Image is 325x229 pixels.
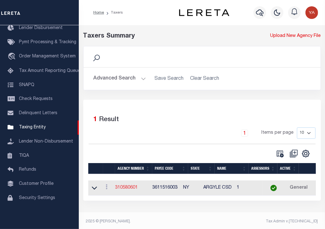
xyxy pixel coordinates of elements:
[99,115,119,125] label: Result
[94,73,146,85] button: Advanced Search
[83,32,259,41] div: Taxers Summary
[152,163,188,174] th: Payee Code: activate to sort column ascending
[181,180,201,196] td: NY
[188,163,215,174] th: State: activate to sort column ascending
[94,116,97,123] span: 1
[19,111,57,115] span: Delinquent Letters
[19,182,54,186] span: Customer Profile
[270,185,277,191] img: check-icon-green.svg
[201,180,234,196] td: ARGYLE CSD
[8,53,18,61] i: travel_explore
[19,54,76,59] span: Order Management System
[249,163,277,174] th: Assessors: activate to sort column ascending
[115,163,152,174] th: Agency Number: activate to sort column ascending
[93,11,104,15] a: Home
[207,219,318,224] div: Tax Admin v.[TECHNICAL_ID]
[19,26,63,30] span: Lender Disbursement
[19,196,55,200] span: Security Settings
[215,163,249,174] th: Name: activate to sort column ascending
[19,97,53,101] span: Check Requests
[19,83,34,87] span: SNAPQ
[305,6,318,19] img: svg+xml;base64,PHN2ZyB4bWxucz0iaHR0cDovL3d3dy53My5vcmcvMjAwMC9zdmciIHBvaW50ZXItZXZlbnRzPSJub25lIi...
[241,130,248,137] a: 1
[81,219,202,224] div: 2025 © [PERSON_NAME].
[19,125,46,130] span: Taxing Entity
[19,139,73,144] span: Lender Non-Disbursement
[270,33,321,40] a: Upload New Agency File
[19,167,36,172] span: Refunds
[19,40,76,44] span: Pymt Processing & Tracking
[104,10,123,15] li: Taxers
[179,9,229,16] img: logo-dark.svg
[115,185,138,190] a: 310580601
[287,183,310,193] a: General
[234,180,263,196] td: 1
[19,69,80,73] span: Tax Amount Reporting Queue
[19,153,29,158] span: TIQA
[150,180,180,196] td: 3611516003
[262,130,294,137] span: Items per page
[277,163,299,174] th: Active: activate to sort column ascending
